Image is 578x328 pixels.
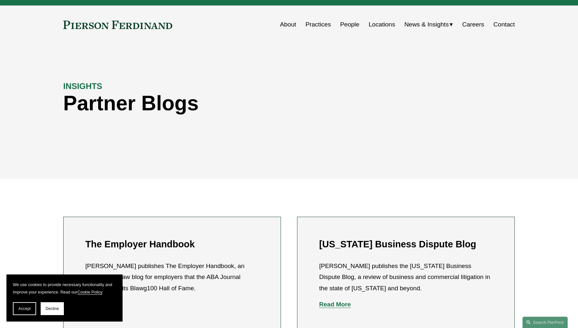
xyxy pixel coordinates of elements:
p: We use cookies to provide necessary functionality and improve your experience. Read our . [13,281,116,296]
p: [PERSON_NAME] publishes the [US_STATE] Business Dispute Blog, a review of business and commercial... [319,261,493,294]
a: Practices [305,18,331,31]
button: Accept [13,302,36,315]
a: About [280,18,296,31]
h1: Partner Blogs [63,92,402,115]
a: Search this site [523,317,568,328]
h2: The Employer Handbook [85,239,259,250]
h2: [US_STATE] Business Dispute Blog [319,239,493,250]
button: Decline [41,302,64,315]
span: News & Insights [404,19,449,30]
a: Careers [462,18,484,31]
a: Locations [369,18,395,31]
a: Read More [319,301,351,308]
p: [PERSON_NAME] publishes The Employer Handbook, an employment law blog for employers that the ABA ... [85,261,259,294]
a: Contact [493,18,515,31]
a: Cookie Policy [77,290,102,294]
section: Cookie banner [6,274,123,322]
a: folder dropdown [404,18,453,31]
a: People [340,18,359,31]
span: Accept [18,306,31,311]
strong: INSIGHTS [63,82,102,91]
span: Decline [45,306,59,311]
